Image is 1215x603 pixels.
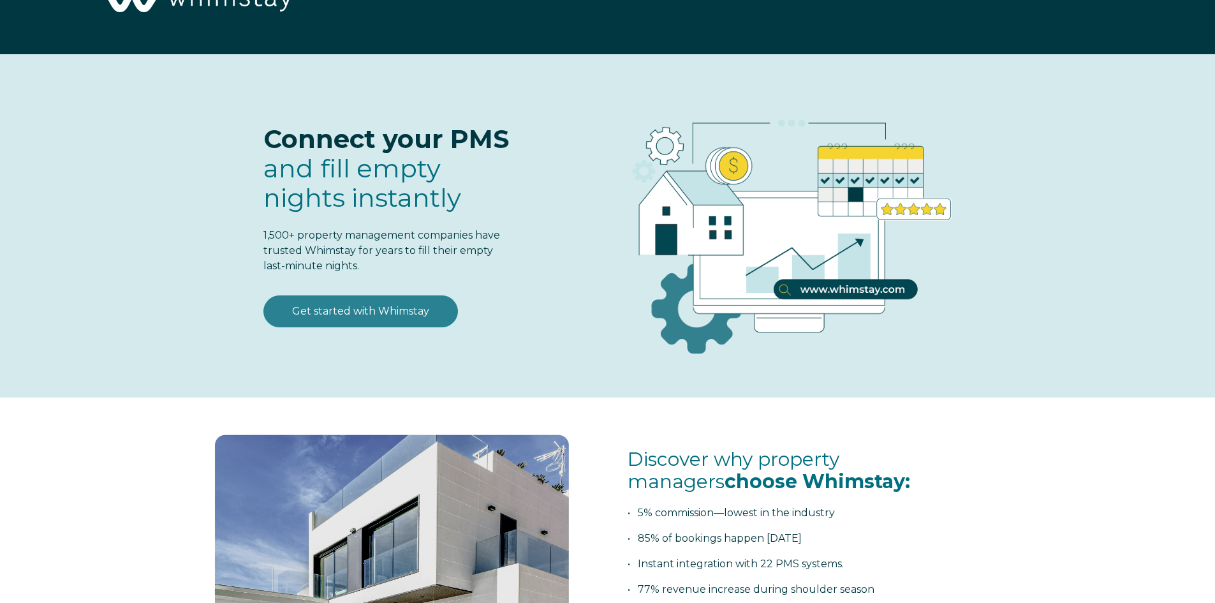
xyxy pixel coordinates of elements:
[628,558,844,570] span: • Instant integration with 22 PMS systems.
[725,470,910,493] span: choose Whimstay:
[628,532,802,544] span: • 85% of bookings happen [DATE]
[263,153,461,213] span: and
[263,123,509,154] span: Connect your PMS
[628,507,835,519] span: • 5% commission—lowest in the industry
[560,80,1009,375] img: RBO Ilustrations-03
[263,153,461,213] span: fill empty nights instantly
[628,447,910,493] span: Discover why property managers
[263,229,500,272] span: 1,500+ property management companies have trusted Whimstay for years to fill their empty last-min...
[263,295,458,327] a: Get started with Whimstay
[628,583,874,595] span: • 77% revenue increase during shoulder season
